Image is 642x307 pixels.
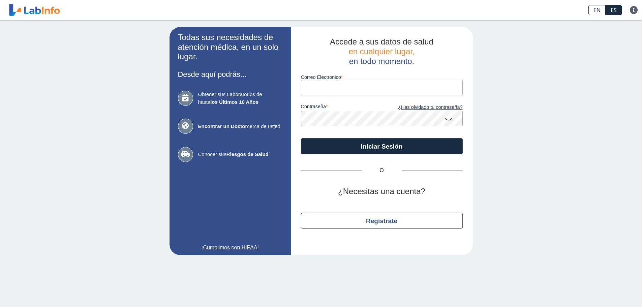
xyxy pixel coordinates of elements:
h2: Todas sus necesidades de atención médica, en un solo lugar. [178,33,282,62]
span: en cualquier lugar, [348,47,415,56]
h3: Desde aquí podrás... [178,70,282,79]
b: Riesgos de Salud [226,151,269,157]
span: cerca de usted [198,123,282,130]
span: O [362,166,402,175]
a: ¿Has olvidado tu contraseña? [382,104,463,111]
button: Regístrate [301,213,463,229]
span: Obtener sus Laboratorios de hasta [198,91,282,106]
a: EN [588,5,606,15]
label: Correo Electronico [301,74,463,80]
a: ¡Cumplimos con HIPAA! [178,244,282,252]
b: Encontrar un Doctor [198,123,247,129]
a: ES [606,5,622,15]
span: Accede a sus datos de salud [330,37,433,46]
label: contraseña [301,104,382,111]
h2: ¿Necesitas una cuenta? [301,187,463,196]
span: en todo momento. [349,57,414,66]
span: Conocer sus [198,151,282,158]
button: Iniciar Sesión [301,138,463,154]
b: los Últimos 10 Años [210,99,258,105]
